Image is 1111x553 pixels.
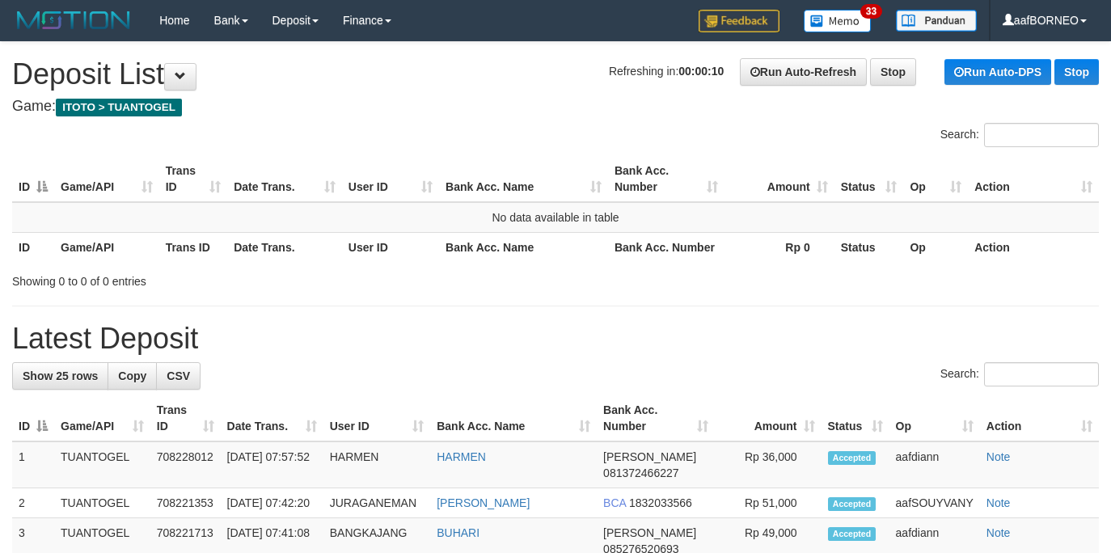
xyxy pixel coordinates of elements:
[896,10,977,32] img: panduan.png
[12,395,54,441] th: ID: activate to sort column descending
[12,99,1099,115] h4: Game:
[323,441,430,488] td: HARMEN
[323,488,430,518] td: JURAGANEMAN
[986,450,1011,463] a: Note
[940,123,1099,147] label: Search:
[56,99,182,116] span: ITOTO > TUANTOGEL
[108,362,157,390] a: Copy
[430,395,597,441] th: Bank Acc. Name: activate to sort column ascending
[597,395,715,441] th: Bank Acc. Number: activate to sort column ascending
[834,232,904,262] th: Status
[822,395,889,441] th: Status: activate to sort column ascending
[323,395,430,441] th: User ID: activate to sort column ascending
[608,232,724,262] th: Bank Acc. Number
[221,488,323,518] td: [DATE] 07:42:20
[603,450,696,463] span: [PERSON_NAME]
[608,156,724,202] th: Bank Acc. Number: activate to sort column ascending
[54,488,150,518] td: TUANTOGEL
[12,202,1099,233] td: No data available in table
[12,488,54,518] td: 2
[12,8,135,32] img: MOTION_logo.png
[603,526,696,539] span: [PERSON_NAME]
[986,526,1011,539] a: Note
[603,496,626,509] span: BCA
[699,10,779,32] img: Feedback.jpg
[968,156,1099,202] th: Action: activate to sort column ascending
[150,441,221,488] td: 708228012
[903,156,968,202] th: Op: activate to sort column ascending
[986,496,1011,509] a: Note
[150,488,221,518] td: 708221353
[227,156,342,202] th: Date Trans.: activate to sort column ascending
[437,526,479,539] a: BUHARI
[609,65,724,78] span: Refreshing in:
[870,58,916,86] a: Stop
[156,362,201,390] a: CSV
[439,156,608,202] th: Bank Acc. Name: activate to sort column ascending
[828,497,877,511] span: Accepted
[12,441,54,488] td: 1
[437,496,530,509] a: [PERSON_NAME]
[984,362,1099,386] input: Search:
[715,395,821,441] th: Amount: activate to sort column ascending
[968,232,1099,262] th: Action
[724,156,834,202] th: Amount: activate to sort column ascending
[629,496,692,509] span: Copy 1832033566 to clipboard
[860,4,882,19] span: 33
[342,156,439,202] th: User ID: activate to sort column ascending
[740,58,867,86] a: Run Auto-Refresh
[944,59,1051,85] a: Run Auto-DPS
[603,466,678,479] span: Copy 081372466227 to clipboard
[889,488,980,518] td: aafSOUYVANY
[221,441,323,488] td: [DATE] 07:57:52
[889,395,980,441] th: Op: activate to sort column ascending
[342,232,439,262] th: User ID
[715,488,821,518] td: Rp 51,000
[12,156,54,202] th: ID: activate to sort column descending
[118,369,146,382] span: Copy
[984,123,1099,147] input: Search:
[54,395,150,441] th: Game/API: activate to sort column ascending
[54,441,150,488] td: TUANTOGEL
[12,58,1099,91] h1: Deposit List
[12,323,1099,355] h1: Latest Deposit
[834,156,904,202] th: Status: activate to sort column ascending
[903,232,968,262] th: Op
[150,395,221,441] th: Trans ID: activate to sort column ascending
[724,232,834,262] th: Rp 0
[12,267,451,289] div: Showing 0 to 0 of 0 entries
[12,232,54,262] th: ID
[159,156,228,202] th: Trans ID: activate to sort column ascending
[678,65,724,78] strong: 00:00:10
[221,395,323,441] th: Date Trans.: activate to sort column ascending
[828,527,877,541] span: Accepted
[439,232,608,262] th: Bank Acc. Name
[940,362,1099,386] label: Search:
[1054,59,1099,85] a: Stop
[54,232,159,262] th: Game/API
[54,156,159,202] th: Game/API: activate to sort column ascending
[980,395,1099,441] th: Action: activate to sort column ascending
[227,232,342,262] th: Date Trans.
[167,369,190,382] span: CSV
[715,441,821,488] td: Rp 36,000
[889,441,980,488] td: aafdiann
[23,369,98,382] span: Show 25 rows
[828,451,877,465] span: Accepted
[12,362,108,390] a: Show 25 rows
[159,232,228,262] th: Trans ID
[437,450,486,463] a: HARMEN
[804,10,872,32] img: Button%20Memo.svg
